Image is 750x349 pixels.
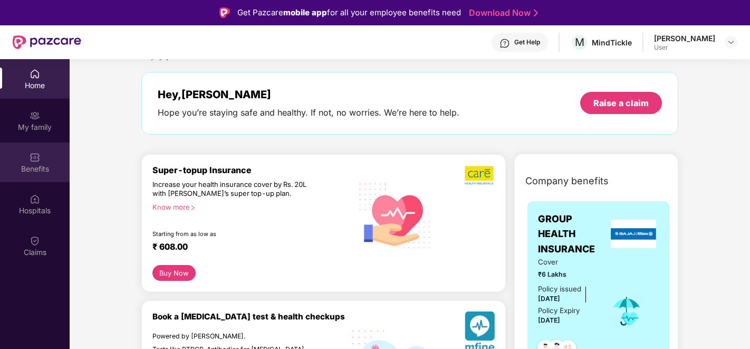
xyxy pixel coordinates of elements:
[499,38,510,49] img: svg+xml;base64,PHN2ZyBpZD0iSGVscC0zMngzMiIgeG1sbnM9Imh0dHA6Ly93d3cudzMub3JnLzIwMDAvc3ZnIiB3aWR0aD...
[152,265,196,280] button: Buy Now
[352,172,438,259] img: svg+xml;base64,PHN2ZyB4bWxucz0iaHR0cDovL3d3dy53My5vcmcvMjAwMC9zdmciIHhtbG5zOnhsaW5rPSJodHRwOi8vd3...
[538,257,595,268] span: Cover
[152,180,307,199] div: Increase your health insurance cover by Rs. 20L with [PERSON_NAME]’s super top-up plan.
[152,230,307,238] div: Starting from as low as
[654,43,715,52] div: User
[538,316,560,324] span: [DATE]
[611,220,656,248] img: insurerLogo
[534,7,538,18] img: Stroke
[152,312,352,322] div: Book a [MEDICAL_DATA] test & health checkups
[538,269,595,279] span: ₹6 Lakhs
[654,33,715,43] div: [PERSON_NAME]
[13,35,81,49] img: New Pazcare Logo
[538,212,608,257] span: GROUP HEALTH INSURANCE
[514,38,540,46] div: Get Help
[283,7,327,17] strong: mobile app
[538,305,580,316] div: Policy Expiry
[30,110,40,121] img: svg+xml;base64,PHN2ZyB3aWR0aD0iMjAiIGhlaWdodD0iMjAiIHZpZXdCb3g9IjAgMCAyMCAyMCIgZmlsbD0ibm9uZSIgeG...
[152,203,346,210] div: Know more
[30,152,40,163] img: svg+xml;base64,PHN2ZyBpZD0iQmVuZWZpdHMiIHhtbG5zPSJodHRwOi8vd3d3LnczLm9yZy8yMDAwL3N2ZyIgd2lkdGg9Ij...
[575,36,584,49] span: M
[237,6,461,19] div: Get Pazcare for all your employee benefits need
[538,295,560,303] span: [DATE]
[30,235,40,246] img: svg+xml;base64,PHN2ZyBpZD0iQ2xhaW0iIHhtbG5zPSJodHRwOi8vd3d3LnczLm9yZy8yMDAwL3N2ZyIgd2lkdGg9IjIwIi...
[593,97,649,109] div: Raise a claim
[525,174,609,188] span: Company benefits
[158,88,459,101] div: Hey, [PERSON_NAME]
[592,37,632,48] div: MindTickle
[469,7,535,18] a: Download Now
[30,194,40,204] img: svg+xml;base64,PHN2ZyBpZD0iSG9zcGl0YWxzIiB4bWxucz0iaHR0cDovL3d3dy53My5vcmcvMjAwMC9zdmciIHdpZHRoPS...
[610,294,644,328] img: icon
[727,38,735,46] img: svg+xml;base64,PHN2ZyBpZD0iRHJvcGRvd24tMzJ4MzIiIHhtbG5zPSJodHRwOi8vd3d3LnczLm9yZy8yMDAwL3N2ZyIgd2...
[152,332,307,341] div: Powered by [PERSON_NAME].
[152,242,342,254] div: ₹ 608.00
[152,165,352,175] div: Super-topup Insurance
[219,7,230,18] img: Logo
[158,107,459,118] div: Hope you’re staying safe and healthy. If not, no worries. We’re here to help.
[30,69,40,79] img: svg+xml;base64,PHN2ZyBpZD0iSG9tZSIgeG1sbnM9Imh0dHA6Ly93d3cudzMub3JnLzIwMDAvc3ZnIiB3aWR0aD0iMjAiIG...
[190,205,196,211] span: right
[465,165,495,185] img: b5dec4f62d2307b9de63beb79f102df3.png
[538,284,581,295] div: Policy issued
